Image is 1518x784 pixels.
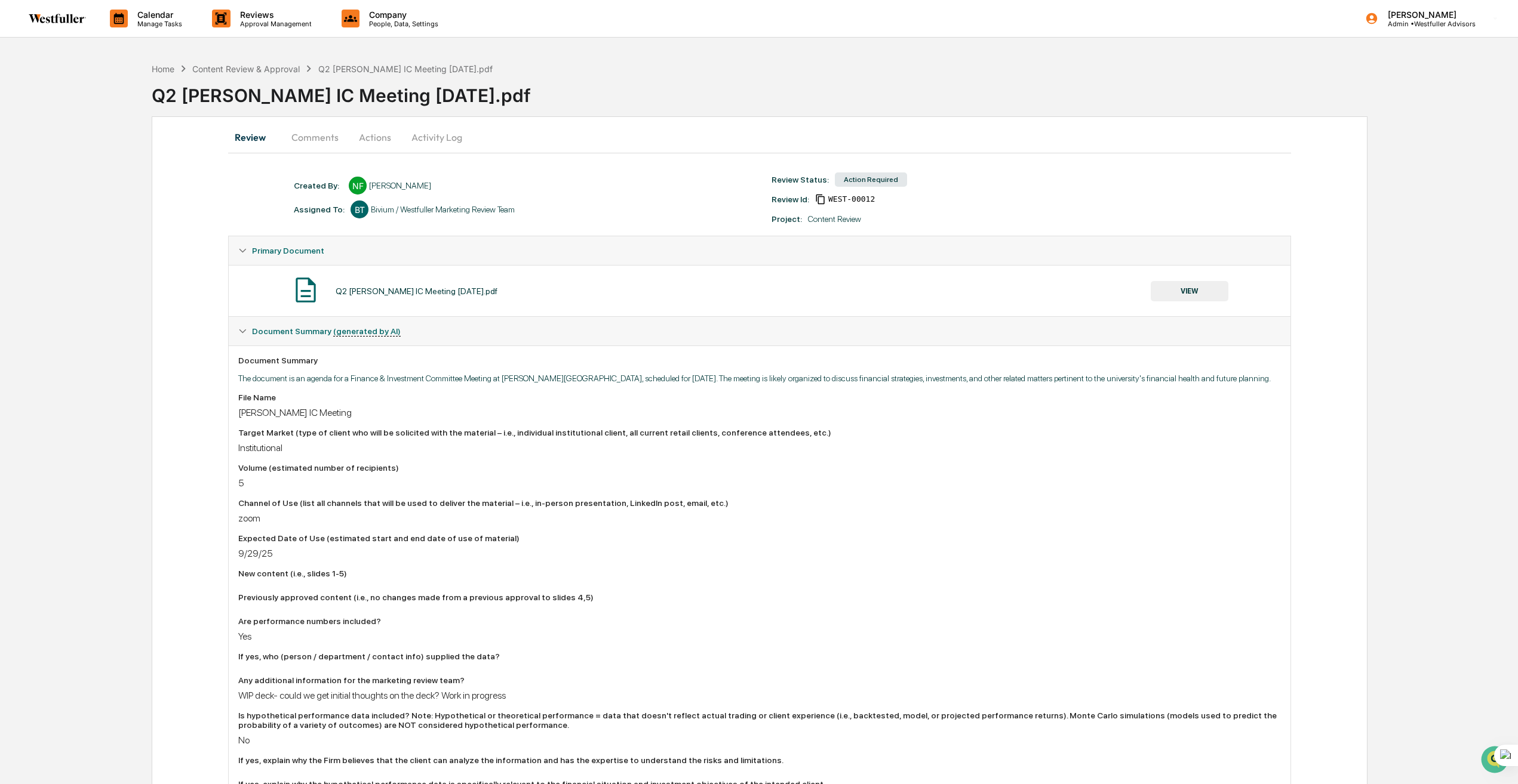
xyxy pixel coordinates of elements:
[772,175,829,184] div: Review Status:
[238,711,1280,730] div: Is hypothetical performance data included? Note: Hypothetical or theoretical performance = data t...
[231,10,318,20] p: Reviews
[369,181,431,190] div: [PERSON_NAME]
[152,64,174,74] div: Home
[252,246,324,255] span: Primary Document
[835,172,907,187] div: Action Required
[238,374,1280,383] p: The document is an agenda for a Finance & Investment Committee Meeting at [PERSON_NAME][GEOGRAPHI...
[238,533,1280,543] div: Expected Date of Use (estimated start and end date of use of material)
[238,592,1280,602] div: Previously approved content (i.e., no changes made from a previous approval to slides 4,5)
[238,513,1280,524] div: zoom
[238,569,1280,578] div: New content (i.e., slides 1-5)
[229,265,1290,316] div: Primary Document
[203,95,217,109] button: Start new chat
[238,463,1280,473] div: Volume (estimated number of recipients)
[238,755,1280,765] div: If yes, explain why the Firm believes that the client can analyze the information and has the exp...
[24,173,75,185] span: Data Lookup
[238,690,1280,701] div: WIP deck- could we get initial thoughts on the deck? Work in progress
[808,214,861,224] div: Content Review
[119,202,145,211] span: Pylon
[152,75,1518,106] div: Q2 [PERSON_NAME] IC Meeting [DATE].pdf
[371,205,515,214] div: Bivium / Westfuller Marketing Review Team
[24,150,77,162] span: Preclearance
[228,123,282,152] button: Review
[318,64,493,74] div: Q2 [PERSON_NAME] IC Meeting [DATE].pdf
[12,152,21,161] div: 🖐️
[238,407,1280,418] div: [PERSON_NAME] IC Meeting
[336,286,497,296] div: Q2 [PERSON_NAME] IC Meeting [DATE].pdf
[772,195,809,204] div: Review Id:
[1378,10,1476,20] p: [PERSON_NAME]
[238,428,1280,437] div: Target Market (type of client who will be solicited with the material – i.e., individual institut...
[238,652,1280,661] div: If yes, who (person / department / contact info) supplied the data?
[128,10,188,20] p: Calendar
[238,477,1280,489] div: 5
[229,236,1290,265] div: Primary Document
[238,631,1280,642] div: Yes
[229,317,1290,345] div: Document Summary (generated by AI)
[128,20,188,28] p: Manage Tasks
[291,275,321,305] img: Document Icon
[1151,281,1228,301] button: VIEW
[238,356,1280,365] div: Document Summary
[41,103,151,113] div: We're available if you need us!
[1378,20,1476,28] p: Admin • Westfuller Advisors
[294,205,345,214] div: Assigned To:
[1480,745,1512,777] iframe: Open customer support
[333,326,401,337] u: (generated by AI)
[84,202,145,211] a: Powered byPylon
[238,734,1280,746] div: No
[192,64,300,74] div: Content Review & Approval
[12,25,217,44] p: How can we help?
[238,616,1280,626] div: Are performance numbers included?
[282,123,348,152] button: Comments
[238,548,1280,559] div: 9/29/25
[12,174,21,184] div: 🔎
[351,200,368,218] div: BT
[231,20,318,28] p: Approval Management
[402,123,472,152] button: Activity Log
[82,146,153,167] a: 🗄️Attestations
[7,146,82,167] a: 🖐️Preclearance
[238,442,1280,453] div: Institutional
[294,181,343,190] div: Created By: ‎ ‎
[828,195,875,204] span: 2f205a30-d4f3-4a31-b842-1b746a126821
[348,123,402,152] button: Actions
[87,152,96,161] div: 🗄️
[359,20,444,28] p: People, Data, Settings
[12,91,33,113] img: 1746055101610-c473b297-6a78-478c-a979-82029cc54cd1
[41,91,196,103] div: Start new chat
[238,393,1280,402] div: File Name
[252,326,401,336] span: Document Summary
[349,177,367,195] div: NF
[7,168,80,190] a: 🔎Data Lookup
[29,14,86,23] img: logo
[228,123,1290,152] div: secondary tabs example
[359,10,444,20] p: Company
[238,675,1280,685] div: Any additional information for the marketing review team?
[99,150,148,162] span: Attestations
[238,498,1280,508] div: Channel of Use (list all channels that will be used to deliver the material – i.e., in-person pre...
[772,214,802,224] div: Project:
